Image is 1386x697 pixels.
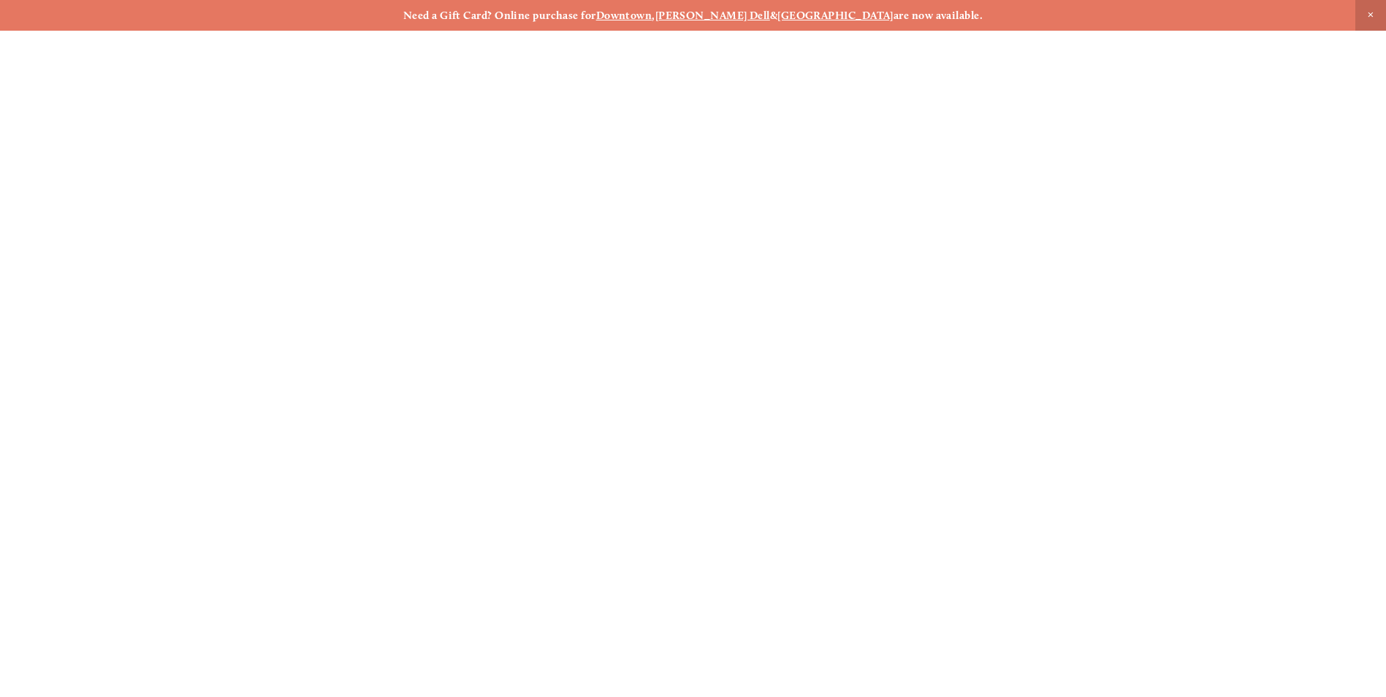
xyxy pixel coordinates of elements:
[894,9,983,22] strong: are now available.
[770,9,777,22] strong: &
[655,9,770,22] a: [PERSON_NAME] Dell
[596,9,652,22] a: Downtown
[652,9,655,22] strong: ,
[403,9,596,22] strong: Need a Gift Card? Online purchase for
[777,9,894,22] a: [GEOGRAPHIC_DATA]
